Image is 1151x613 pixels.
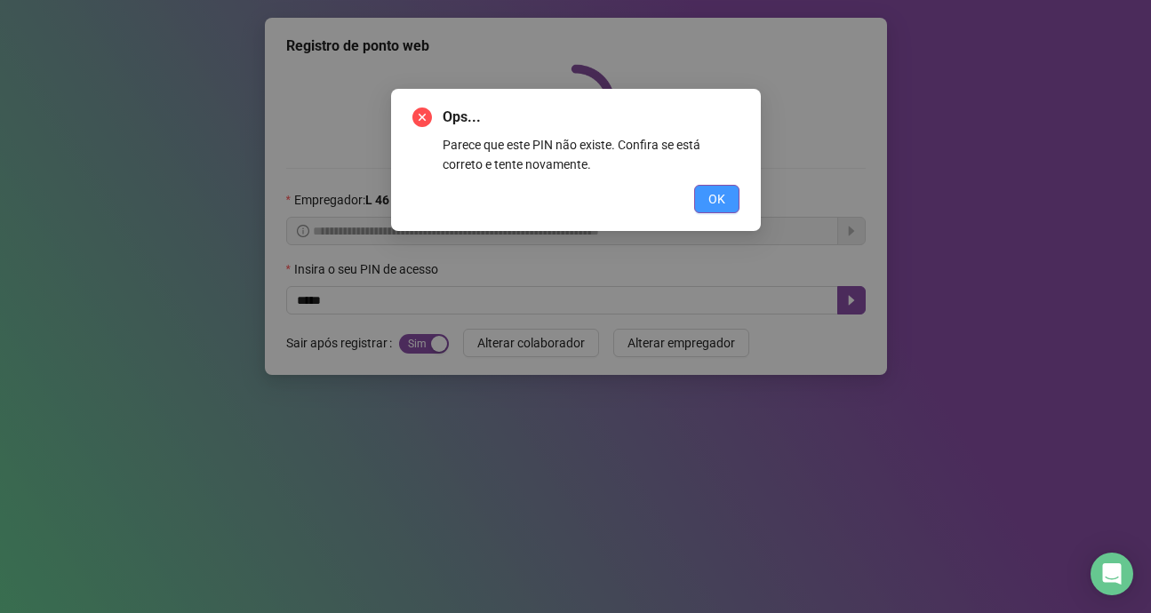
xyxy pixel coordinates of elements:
[708,189,725,209] span: OK
[443,135,739,174] div: Parece que este PIN não existe. Confira se está correto e tente novamente.
[412,107,432,127] span: close-circle
[443,107,739,128] span: Ops...
[694,185,739,213] button: OK
[1091,553,1133,595] div: Open Intercom Messenger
